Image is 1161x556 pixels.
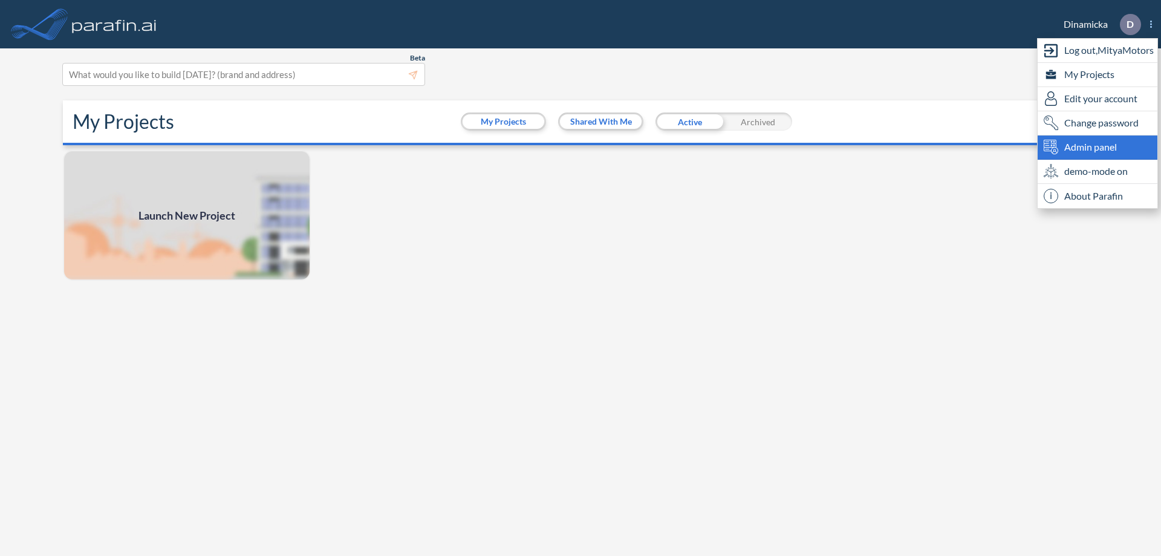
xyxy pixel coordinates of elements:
a: Launch New Project [63,150,311,281]
div: Dinamicka [1046,14,1152,35]
div: My Projects [1038,63,1157,87]
span: Log out, MityaMotors [1064,43,1154,57]
button: Shared With Me [560,114,642,129]
span: Admin panel [1064,140,1117,154]
div: About Parafin [1038,184,1157,208]
span: Change password [1064,116,1139,130]
div: Admin panel [1038,136,1157,160]
div: Log out [1038,39,1157,63]
div: Edit user [1038,87,1157,111]
span: Edit your account [1064,91,1137,106]
img: logo [70,12,159,36]
span: My Projects [1064,67,1114,82]
span: i [1044,189,1058,203]
span: Beta [410,53,425,63]
p: D [1127,19,1134,30]
button: My Projects [463,114,544,129]
div: Change password [1038,111,1157,136]
div: Active [655,113,724,131]
span: About Parafin [1064,189,1123,203]
div: demo-mode on [1038,160,1157,184]
span: demo-mode on [1064,164,1128,178]
div: Archived [724,113,792,131]
span: Launch New Project [138,208,235,224]
img: add [63,150,311,281]
h2: My Projects [73,110,174,133]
